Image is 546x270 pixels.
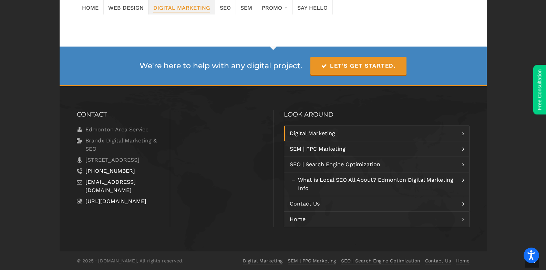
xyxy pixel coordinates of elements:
[240,2,252,12] span: SEM
[220,2,231,12] span: SEO
[140,61,302,71] span: We're here to help with any digital project.
[310,57,407,75] a: Let's get started.
[82,2,99,12] span: Home
[108,2,144,12] span: Web Design
[262,2,282,12] span: Promo
[153,2,210,12] span: Digital Marketing
[297,2,328,12] span: Say Hello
